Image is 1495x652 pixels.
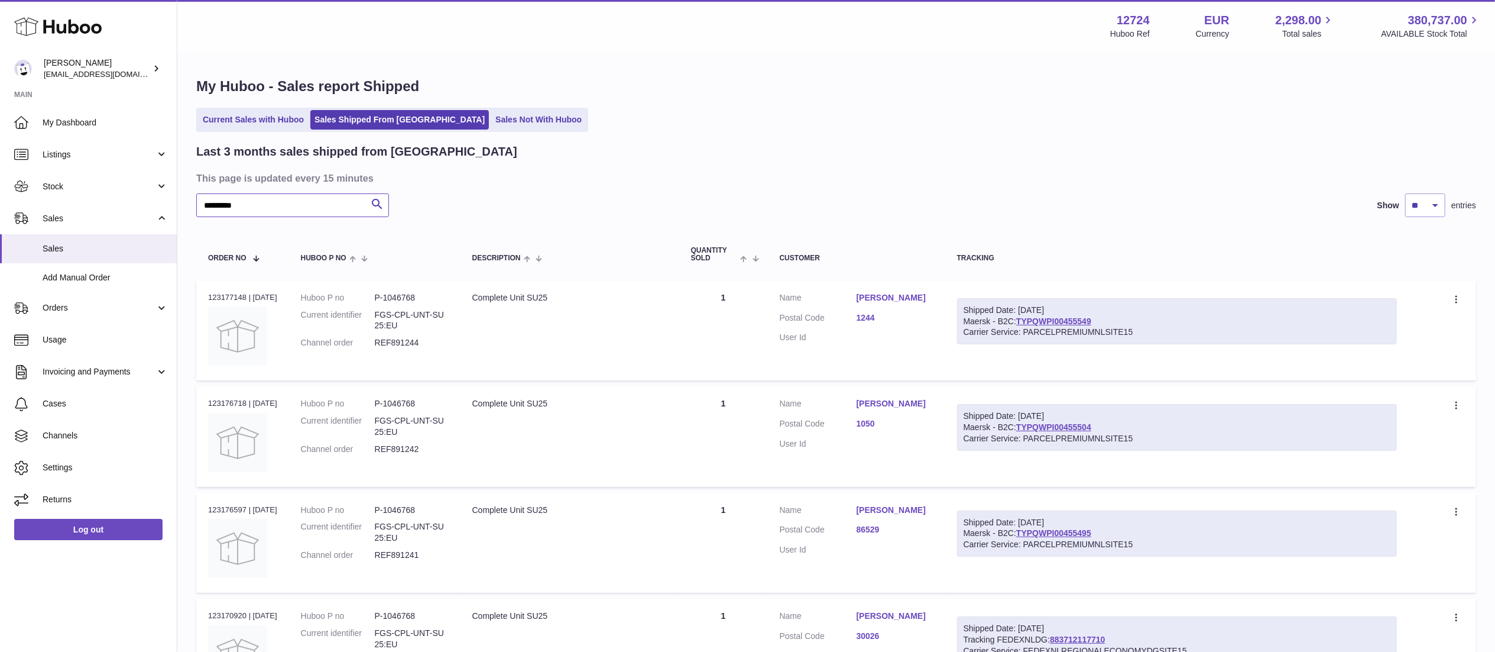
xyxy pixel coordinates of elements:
span: AVAILABLE Stock Total [1381,28,1481,40]
span: Cases [43,398,168,409]
td: 1 [679,493,768,593]
a: 1050 [857,418,933,430]
div: 123176718 | [DATE] [208,398,277,409]
div: Carrier Service: PARCELPREMIUMNLSITE15 [964,327,1390,338]
div: Shipped Date: [DATE] [964,623,1390,634]
span: [EMAIL_ADDRESS][DOMAIN_NAME] [44,69,174,79]
div: 123176597 | [DATE] [208,505,277,515]
span: My Dashboard [43,117,168,128]
dd: FGS-CPL-UNT-SU25:EU [375,628,449,650]
span: Description [472,254,521,262]
dd: REF891244 [375,337,449,348]
strong: 12724 [1117,12,1150,28]
img: no-photo.jpg [208,306,267,366]
div: Maersk - B2C: [957,404,1397,451]
div: Tracking [957,254,1397,262]
dt: User Id [780,544,857,556]
img: no-photo.jpg [208,519,267,578]
dd: FGS-CPL-UNT-SU25:EU [375,309,449,332]
dt: User Id [780,332,857,343]
dt: Postal Code [780,524,857,538]
img: internalAdmin-12724@internal.huboo.com [14,60,32,78]
dt: Current identifier [301,309,375,332]
a: [PERSON_NAME] [857,398,933,409]
label: Show [1377,200,1399,211]
dt: Name [780,398,857,412]
dd: P-1046768 [375,292,449,304]
div: Complete Unit SU25 [472,611,667,622]
span: Total sales [1282,28,1335,40]
dd: P-1046768 [375,505,449,516]
span: Add Manual Order [43,272,168,283]
a: 883712117710 [1050,635,1105,644]
div: Shipped Date: [DATE] [964,517,1390,528]
span: entries [1451,200,1476,211]
div: Complete Unit SU25 [472,505,667,516]
a: 30026 [857,631,933,642]
dd: P-1046768 [375,398,449,409]
dt: Name [780,292,857,306]
a: 2,298.00 Total sales [1276,12,1335,40]
a: Sales Shipped From [GEOGRAPHIC_DATA] [310,110,489,130]
a: Sales Not With Huboo [491,110,586,130]
dt: Name [780,505,857,519]
dt: Huboo P no [301,398,375,409]
dt: Current identifier [301,521,375,544]
div: [PERSON_NAME] [44,57,150,80]
a: Current Sales with Huboo [199,110,308,130]
div: Huboo Ref [1110,28,1150,40]
div: Shipped Date: [DATE] [964,411,1390,422]
dt: Channel order [301,337,375,348]
span: Order No [208,254,247,262]
h1: My Huboo - Sales report Shipped [196,77,1476,96]
div: Maersk - B2C: [957,298,1397,345]
a: TYPQWPI00455495 [1016,528,1091,538]
h2: Last 3 months sales shipped from [GEOGRAPHIC_DATA] [196,144,517,160]
a: [PERSON_NAME] [857,611,933,622]
span: Channels [43,430,168,441]
div: Currency [1196,28,1230,40]
td: 1 [679,386,768,486]
dt: Channel order [301,444,375,455]
a: [PERSON_NAME] [857,292,933,304]
div: 123170920 | [DATE] [208,611,277,621]
div: Shipped Date: [DATE] [964,305,1390,316]
dd: REF891242 [375,444,449,455]
td: 1 [679,280,768,380]
span: Orders [43,302,155,314]
span: Sales [43,243,168,254]
dd: REF891241 [375,550,449,561]
span: Returns [43,494,168,505]
span: Invoicing and Payments [43,366,155,377]
dd: FGS-CPL-UNT-SU25:EU [375,415,449,438]
div: Customer [780,254,933,262]
a: TYPQWPI00455549 [1016,317,1091,326]
dt: Channel order [301,550,375,561]
dt: Huboo P no [301,292,375,304]
dt: Postal Code [780,631,857,645]
dt: Postal Code [780,418,857,432]
dt: Huboo P no [301,611,375,622]
span: 2,298.00 [1276,12,1322,28]
span: Usage [43,334,168,346]
a: 380,737.00 AVAILABLE Stock Total [1381,12,1481,40]
dt: Name [780,611,857,625]
a: Log out [14,519,163,540]
dt: Postal Code [780,312,857,327]
a: 86529 [857,524,933,535]
div: Complete Unit SU25 [472,398,667,409]
span: Quantity Sold [691,247,738,262]
h3: This page is updated every 15 minutes [196,172,1473,185]
div: Complete Unit SU25 [472,292,667,304]
a: [PERSON_NAME] [857,505,933,516]
dd: P-1046768 [375,611,449,622]
a: 1244 [857,312,933,324]
strong: EUR [1204,12,1229,28]
span: Stock [43,181,155,192]
dt: Current identifier [301,415,375,438]
dt: User Id [780,438,857,450]
dt: Huboo P no [301,505,375,516]
div: Maersk - B2C: [957,511,1397,557]
dt: Current identifier [301,628,375,650]
span: 380,737.00 [1408,12,1467,28]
